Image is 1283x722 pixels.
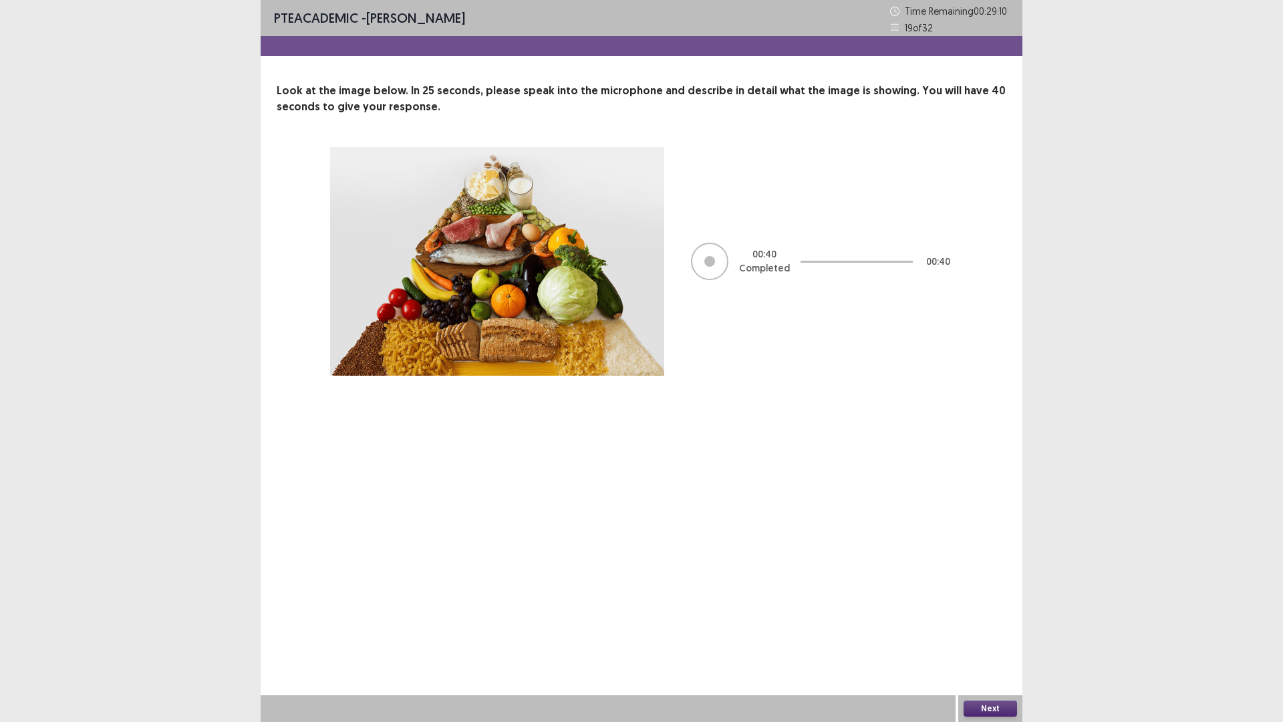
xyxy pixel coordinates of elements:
[274,8,465,28] p: - [PERSON_NAME]
[905,21,933,35] p: 19 of 32
[905,4,1009,18] p: Time Remaining 00 : 29 : 10
[926,255,950,269] p: 00 : 40
[277,83,1006,115] p: Look at the image below. In 25 seconds, please speak into the microphone and describe in detail w...
[752,247,776,261] p: 00 : 40
[964,701,1017,717] button: Next
[739,261,790,275] p: Completed
[330,147,664,376] img: image-description
[274,9,358,26] span: PTE academic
